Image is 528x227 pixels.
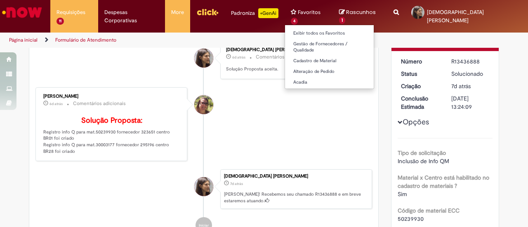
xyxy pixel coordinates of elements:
[57,18,64,25] span: 11
[395,82,445,90] dt: Criação
[285,67,376,76] a: Alteração de Pedido
[73,100,126,107] small: Comentários adicionais
[104,8,159,25] span: Despesas Corporativas
[298,8,321,16] span: Favoritos
[285,25,374,89] ul: Favoritos
[451,82,471,90] time: 21/08/2025 15:10:30
[398,215,424,222] span: 50239930
[258,8,278,18] p: +GenAi
[395,70,445,78] dt: Status
[395,94,445,111] dt: Conclusão Estimada
[256,54,309,61] small: Comentários adicionais
[49,101,63,106] span: 6d atrás
[451,57,490,66] div: R13436888
[451,82,490,90] div: 21/08/2025 15:10:30
[55,37,116,43] a: Formulário de Atendimento
[398,190,407,198] span: Sim
[398,207,460,214] b: Código de material ECC
[171,8,184,16] span: More
[291,18,298,25] span: 4
[194,95,213,114] div: Ana Paula De Sousa Rodrigues
[43,117,181,155] p: Registro info Q para mat.50239930 fornecedor 323651 centro BR01 foi criado Registro info Q para m...
[339,9,381,24] a: Rascunhos
[57,8,85,16] span: Requisições
[43,94,181,99] div: [PERSON_NAME]
[398,157,449,165] span: Inclusão de Info QM
[224,174,368,179] div: [DEMOGRAPHIC_DATA] [PERSON_NAME]
[230,181,243,186] time: 21/08/2025 15:10:30
[194,177,213,196] div: Thais Colares Costa Soares
[285,40,376,55] a: Gestão de Fornecedores / Qualidade
[339,17,345,24] span: 1
[451,82,471,90] span: 7d atrás
[398,149,446,157] b: Tipo de solicitação
[451,70,490,78] div: Solucionado
[81,116,142,125] b: Solução Proposta:
[226,66,363,73] p: Solução Proposta aceita.
[285,56,376,66] a: Cadastro de Material
[230,181,243,186] span: 7d atrás
[232,55,245,60] span: 6d atrás
[451,94,490,111] div: [DATE] 13:24:09
[427,9,484,24] span: [DEMOGRAPHIC_DATA] [PERSON_NAME]
[285,29,376,38] a: Exibir todos os Favoritos
[285,78,376,87] a: Acadia
[1,4,43,21] img: ServiceNow
[49,101,63,106] time: 21/08/2025 16:31:08
[6,33,346,48] ul: Trilhas de página
[194,49,213,68] div: Thais Colares Costa Soares
[9,37,38,43] a: Página inicial
[346,8,376,16] span: Rascunhos
[395,57,445,66] dt: Número
[226,47,363,52] div: [DEMOGRAPHIC_DATA] [PERSON_NAME]
[35,169,372,209] li: Thais Colares Costa Soares
[231,8,278,18] div: Padroniza
[398,174,489,190] b: Material x Centro está habilitado no cadastro de materiais ?
[224,191,368,204] p: [PERSON_NAME]! Recebemos seu chamado R13436888 e em breve estaremos atuando.
[232,55,245,60] time: 21/08/2025 16:44:44
[196,6,219,18] img: click_logo_yellow_360x200.png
